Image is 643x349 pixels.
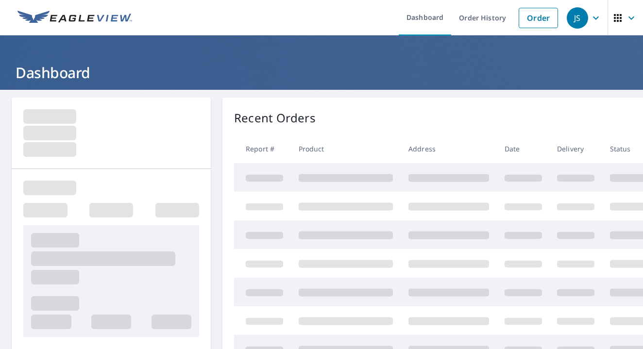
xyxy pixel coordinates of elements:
div: JS [567,7,588,29]
th: Date [497,134,550,163]
img: EV Logo [17,11,132,25]
th: Delivery [549,134,602,163]
a: Order [519,8,558,28]
th: Report # [234,134,291,163]
h1: Dashboard [12,63,631,83]
th: Product [291,134,401,163]
th: Address [401,134,497,163]
p: Recent Orders [234,109,316,127]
